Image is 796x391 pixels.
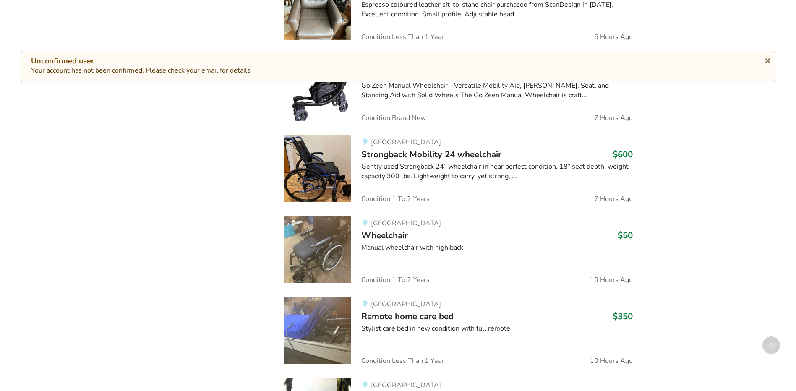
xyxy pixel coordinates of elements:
[284,135,351,202] img: mobility-strongback mobility 24 wheelchair
[594,195,633,202] span: 7 Hours Ago
[361,162,633,181] div: Gently used Strongback 24” wheelchair in near perfect condition. 18” seat depth, weight capacity ...
[613,149,633,160] h3: $600
[361,149,501,160] span: Strongback Mobility 24 wheelchair
[361,357,444,364] span: Condition: Less Than 1 Year
[361,195,430,202] span: Condition: 1 To 2 Years
[361,276,430,283] span: Condition: 1 To 2 Years
[361,34,444,40] span: Condition: Less Than 1 Year
[361,229,408,241] span: Wheelchair
[284,216,351,283] img: mobility-wheelchair
[371,219,441,228] span: [GEOGRAPHIC_DATA]
[284,209,633,290] a: mobility-wheelchair [GEOGRAPHIC_DATA]Wheelchair$50Manual wheelchair with high backCondition:1 To ...
[594,34,633,40] span: 5 Hours Ago
[594,115,633,121] span: 7 Hours Ago
[590,276,633,283] span: 10 Hours Ago
[361,310,454,322] span: Remote home care bed
[371,300,441,309] span: [GEOGRAPHIC_DATA]
[284,128,633,209] a: mobility-strongback mobility 24 wheelchair[GEOGRAPHIC_DATA]Strongback Mobility 24 wheelchair$600G...
[31,56,765,66] div: Unconfirmed user
[371,381,441,390] span: [GEOGRAPHIC_DATA]
[284,297,351,364] img: bedroom equipment-remote home care bed
[284,47,633,128] a: mobility-high tech walker wheelchair kamloopsOtherHigh tech [PERSON_NAME] wheelchair Kamloops$700...
[613,311,633,322] h3: $350
[590,357,633,364] span: 10 Hours Ago
[284,54,351,121] img: mobility-high tech walker wheelchair kamloops
[361,243,633,253] div: Manual wheelchair with high back
[31,56,765,76] div: Your account has not been confirmed. Please check your email for details
[284,290,633,371] a: bedroom equipment-remote home care bed [GEOGRAPHIC_DATA]Remote home care bed$350Stylist care bed ...
[618,230,633,241] h3: $50
[361,81,633,100] div: Go Zeen Manual Wheelchair - Versatile Mobility Aid, [PERSON_NAME], Seat, and Standing Aid with So...
[371,138,441,147] span: [GEOGRAPHIC_DATA]
[361,324,633,334] div: Stylist care bed in new condition with full remote
[361,115,426,121] span: Condition: Brand New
